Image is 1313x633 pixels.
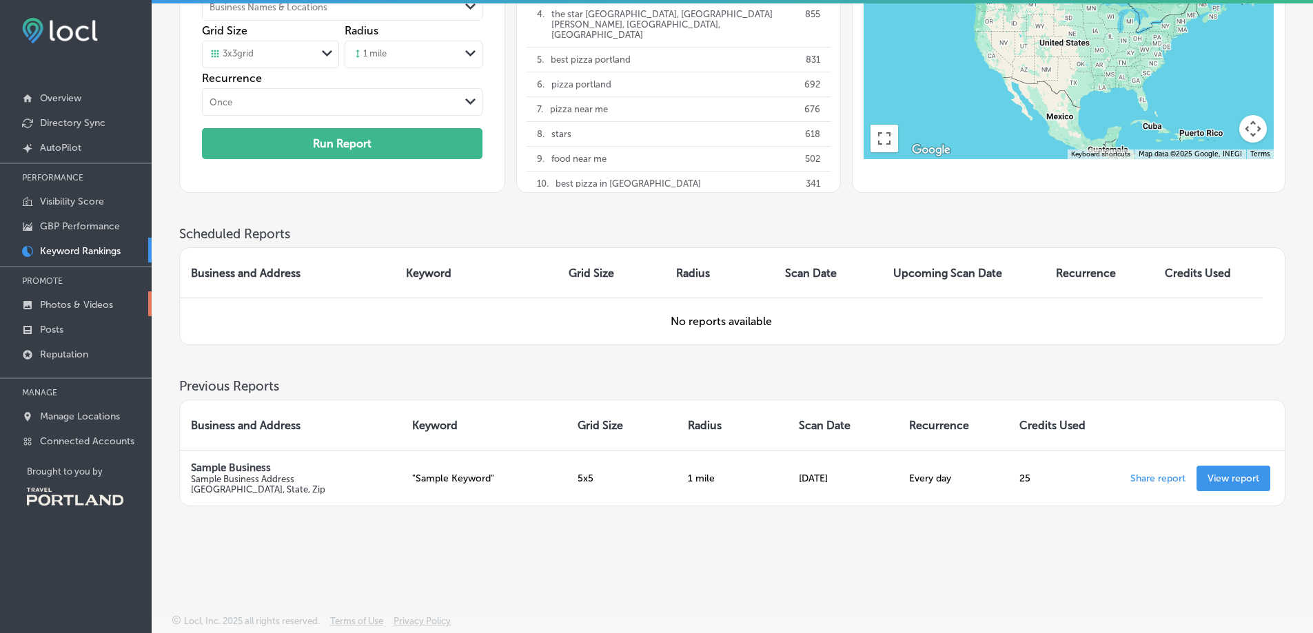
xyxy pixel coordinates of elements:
button: Toggle fullscreen view [871,125,898,152]
th: Recurrence [898,400,1008,450]
p: food near me [551,147,607,171]
p: best pizza in [GEOGRAPHIC_DATA] [556,172,701,196]
p: Reputation [40,349,88,360]
th: Radius [677,400,787,450]
h3: Scheduled Reports [179,226,1285,242]
div: Business Names & Locations [210,2,327,12]
button: Map camera controls [1239,115,1267,143]
img: Google [908,141,954,159]
p: 502 [805,147,820,171]
a: Terms of Use [330,616,383,633]
p: Brought to you by [27,466,152,477]
td: "Sample Keyword" [401,450,567,506]
p: 341 [806,172,820,196]
p: AutoPilot [40,142,81,154]
td: 5x5 [567,450,677,506]
td: [DATE] [788,450,898,506]
div: 3 x 3 grid [210,48,254,61]
p: 7 . [537,97,543,121]
p: 10 . [537,172,549,196]
th: Grid Size [558,248,666,298]
p: Sample Business Address [GEOGRAPHIC_DATA], State, Zip [191,474,390,495]
th: Credits Used [1154,248,1263,298]
label: Recurrence [202,72,482,85]
p: 676 [804,97,820,121]
p: Connected Accounts [40,435,134,447]
h3: Previous Reports [179,378,1285,394]
p: Overview [40,92,81,104]
p: Locl, Inc. 2025 all rights reserved. [184,616,320,626]
button: Run Report [202,128,482,159]
button: Keyboard shortcuts [1071,149,1130,159]
td: 1 mile [677,450,787,506]
td: 25 [1008,450,1119,506]
a: Privacy Policy [394,616,451,633]
td: No reports available [180,298,1263,344]
p: Visibility Score [40,196,104,207]
th: Credits Used [1008,400,1119,450]
p: 692 [804,72,820,96]
p: Keyword Rankings [40,245,121,257]
p: View report [1208,473,1259,484]
th: Radius [665,248,773,298]
p: the star [GEOGRAPHIC_DATA], [GEOGRAPHIC_DATA][PERSON_NAME], [GEOGRAPHIC_DATA], [GEOGRAPHIC_DATA] [551,2,798,47]
th: Keyword [395,248,557,298]
p: Manage Locations [40,411,120,422]
th: Grid Size [567,400,677,450]
th: Scan Date [774,248,882,298]
p: Share report [1130,468,1185,484]
p: 5 . [537,48,544,72]
img: fda3e92497d09a02dc62c9cd864e3231.png [22,18,98,43]
th: Business and Address [180,248,395,298]
p: 855 [805,2,820,47]
p: 9 . [537,147,544,171]
p: Sample Business [191,461,390,474]
p: 6 . [537,72,544,96]
p: pizza near me [550,97,608,121]
p: best pizza portland [551,48,631,72]
label: Radius [345,24,378,37]
span: Map data ©2025 Google, INEGI [1139,150,1242,158]
p: Posts [40,324,63,335]
th: Scan Date [788,400,898,450]
p: stars [551,122,571,146]
p: 831 [806,48,820,72]
a: View report [1197,466,1270,491]
th: Keyword [401,400,567,450]
a: Open this area in Google Maps (opens a new window) [908,141,954,159]
p: Photos & Videos [40,299,113,311]
a: Terms (opens in new tab) [1250,150,1270,158]
p: 4 . [537,2,544,47]
th: Business and Address [180,400,401,450]
label: Grid Size [202,24,247,37]
img: Travel Portland [27,488,123,506]
p: Directory Sync [40,117,105,129]
p: pizza portland [551,72,611,96]
div: 1 mile [352,48,387,61]
th: Upcoming Scan Date [882,248,1045,298]
p: 8 . [537,122,544,146]
th: Recurrence [1045,248,1154,298]
div: Once [210,97,232,107]
p: 618 [805,122,820,146]
p: GBP Performance [40,220,120,232]
td: Every day [898,450,1008,506]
